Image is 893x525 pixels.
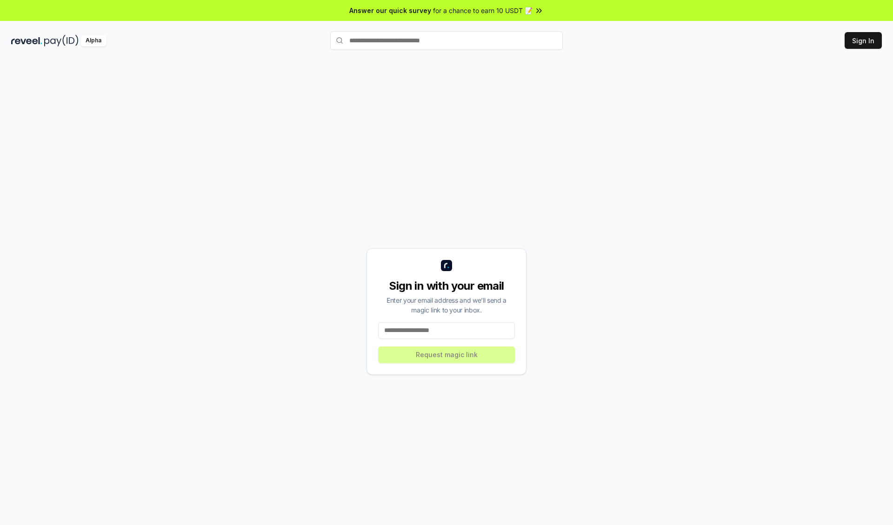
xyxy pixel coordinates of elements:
span: for a chance to earn 10 USDT 📝 [433,6,533,15]
div: Enter your email address and we’ll send a magic link to your inbox. [378,295,515,315]
img: logo_small [441,260,452,271]
button: Sign In [845,32,882,49]
span: Answer our quick survey [349,6,431,15]
img: reveel_dark [11,35,42,47]
div: Sign in with your email [378,279,515,293]
div: Alpha [80,35,107,47]
img: pay_id [44,35,79,47]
